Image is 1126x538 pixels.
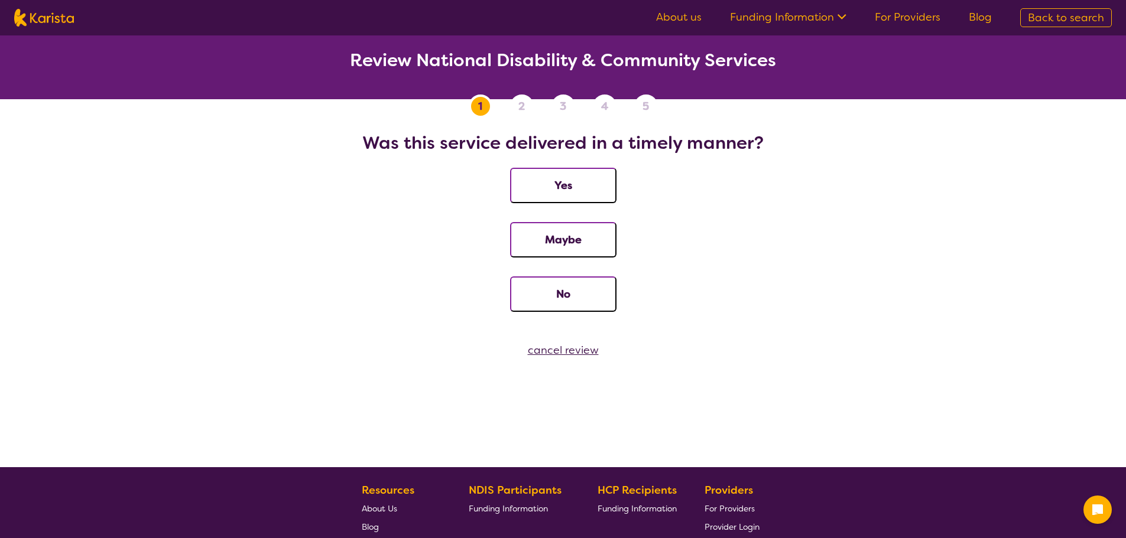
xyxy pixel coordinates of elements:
[510,222,616,257] button: Maybe
[642,97,649,115] span: 5
[560,97,566,115] span: 3
[969,10,992,24] a: Blog
[875,10,940,24] a: For Providers
[362,521,379,532] span: Blog
[705,483,753,497] b: Providers
[705,521,760,532] span: Provider Login
[362,503,397,514] span: About Us
[469,499,570,517] a: Funding Information
[14,132,1112,154] h2: Was this service delivered in a timely manner?
[518,97,525,115] span: 2
[362,499,441,517] a: About Us
[601,97,608,115] span: 4
[14,9,74,27] img: Karista logo
[705,517,760,536] a: Provider Login
[656,10,702,24] a: About us
[598,483,677,497] b: HCP Recipients
[510,168,616,203] button: Yes
[469,503,548,514] span: Funding Information
[362,517,441,536] a: Blog
[1028,11,1104,25] span: Back to search
[478,97,482,115] span: 1
[598,499,677,517] a: Funding Information
[469,483,562,497] b: NDIS Participants
[705,499,760,517] a: For Providers
[14,50,1112,71] h2: Review National Disability & Community Services
[510,276,616,312] button: No
[598,503,677,514] span: Funding Information
[705,503,755,514] span: For Providers
[362,483,414,497] b: Resources
[1020,8,1112,27] a: Back to search
[730,10,846,24] a: Funding Information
